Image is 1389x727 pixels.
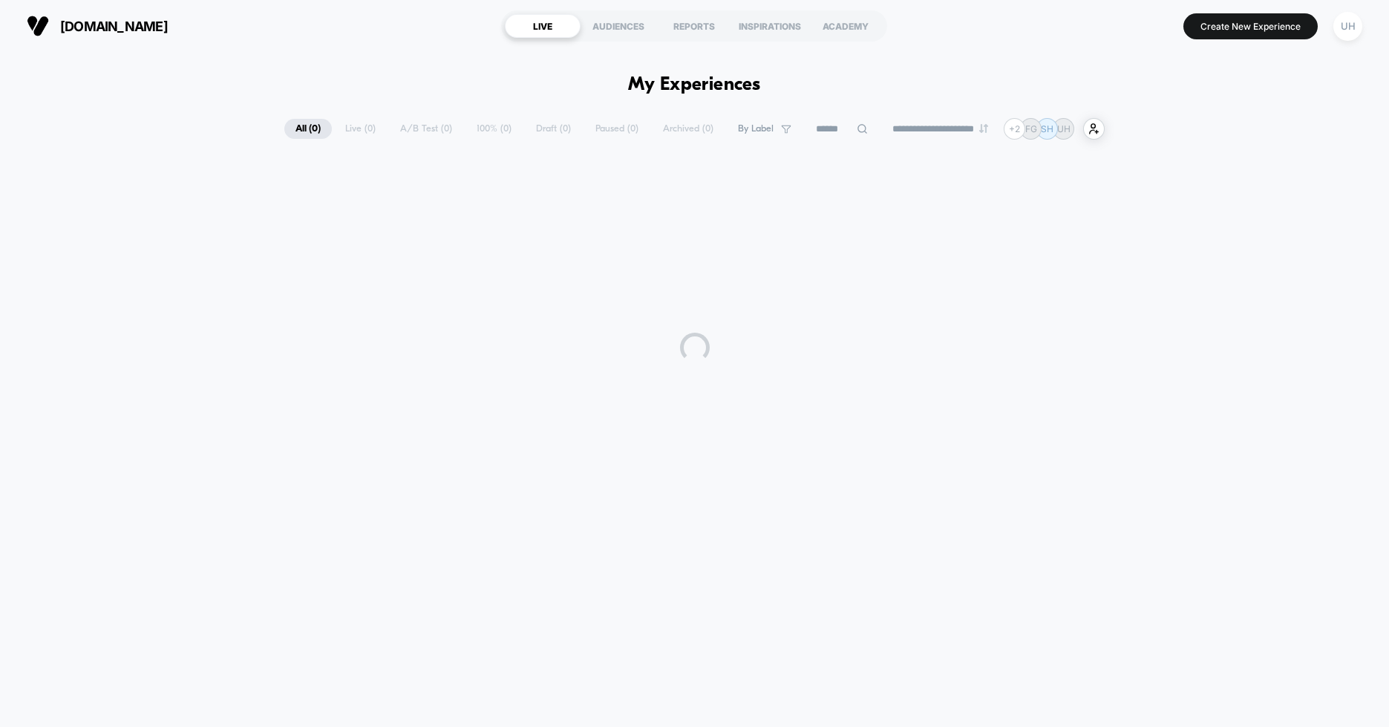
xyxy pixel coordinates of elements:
img: Visually logo [27,15,49,37]
div: LIVE [505,14,581,38]
div: ACADEMY [808,14,883,38]
button: [DOMAIN_NAME] [22,14,172,38]
button: Create New Experience [1183,13,1318,39]
p: FG [1025,123,1037,134]
span: All ( 0 ) [284,119,332,139]
p: UH [1057,123,1071,134]
h1: My Experiences [628,74,761,96]
span: By Label [738,123,774,134]
span: [DOMAIN_NAME] [60,19,168,34]
img: end [979,124,988,133]
div: REPORTS [656,14,732,38]
div: + 2 [1004,118,1025,140]
div: UH [1333,12,1362,41]
div: AUDIENCES [581,14,656,38]
p: SH [1041,123,1053,134]
button: UH [1329,11,1367,42]
div: INSPIRATIONS [732,14,808,38]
